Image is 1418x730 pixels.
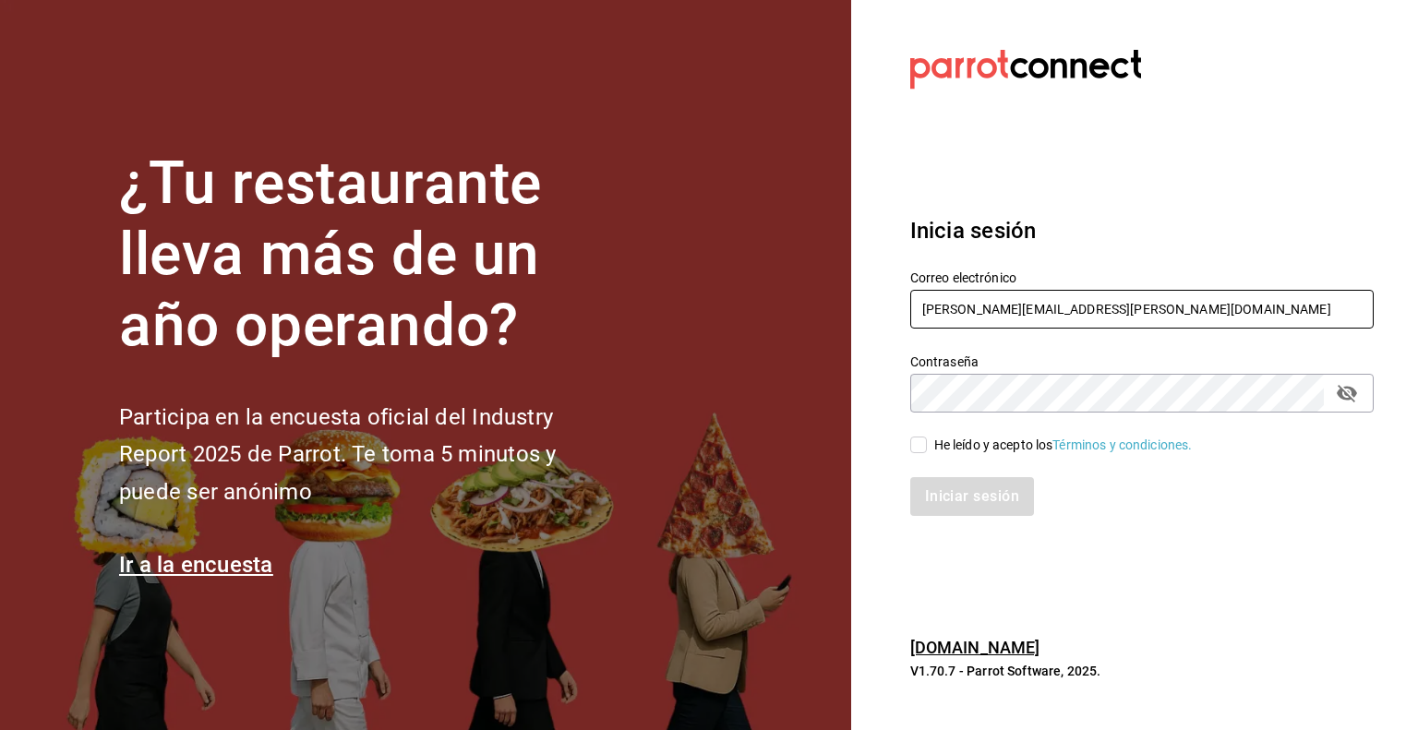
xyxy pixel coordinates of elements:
[119,399,618,511] h2: Participa en la encuesta oficial del Industry Report 2025 de Parrot. Te toma 5 minutos y puede se...
[910,271,1374,284] label: Correo electrónico
[910,214,1374,247] h3: Inicia sesión
[1331,377,1363,409] button: passwordField
[910,290,1374,329] input: Ingresa tu correo electrónico
[910,662,1374,680] p: V1.70.7 - Parrot Software, 2025.
[910,638,1040,657] a: [DOMAIN_NAME]
[934,436,1193,455] div: He leído y acepto los
[910,355,1374,368] label: Contraseña
[1052,437,1192,452] a: Términos y condiciones.
[119,149,618,361] h1: ¿Tu restaurante lleva más de un año operando?
[119,552,273,578] a: Ir a la encuesta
